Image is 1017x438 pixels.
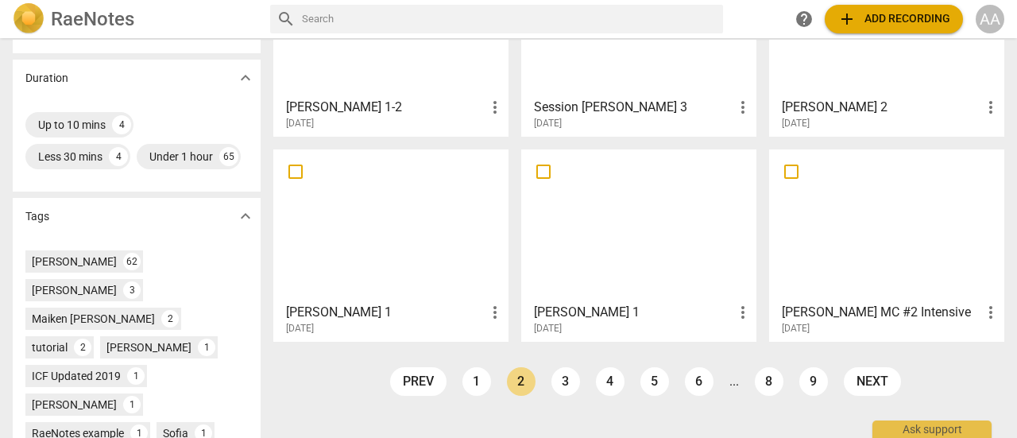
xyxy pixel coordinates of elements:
span: [DATE] [286,322,314,335]
h3: Tracy-Angelica 1 [534,303,733,322]
a: Page 9 [799,367,828,396]
div: Under 1 hour [149,149,213,165]
div: 62 [123,253,141,270]
div: 1 [123,396,141,413]
a: [PERSON_NAME] 1[DATE] [279,155,503,335]
div: 65 [219,147,238,166]
div: Less 30 mins [38,149,102,165]
span: more_vert [485,98,505,117]
span: help [795,10,814,29]
div: 1 [198,339,215,356]
span: expand_more [236,207,255,226]
a: Page 5 [640,367,669,396]
li: ... [729,374,739,389]
div: tutorial [32,339,68,355]
a: [PERSON_NAME] MC #2 Intensive[DATE] [775,155,999,335]
div: Up to 10 mins [38,117,106,133]
span: search [276,10,296,29]
h2: RaeNotes [51,8,134,30]
img: Logo [13,3,44,35]
a: Page 2 is your current page [507,367,536,396]
p: Duration [25,70,68,87]
span: [DATE] [534,322,562,335]
a: Page 6 [685,367,713,396]
span: [DATE] [534,117,562,130]
button: Upload [825,5,963,33]
a: LogoRaeNotes [13,3,257,35]
a: Page 4 [596,367,625,396]
div: Ask support [872,421,992,438]
span: add [837,10,857,29]
h3: Victor-Angelica 2 [782,98,981,117]
span: [DATE] [286,117,314,130]
div: 4 [109,147,128,166]
button: Show more [234,66,257,90]
a: [PERSON_NAME] 1[DATE] [527,155,751,335]
span: Add recording [837,10,950,29]
span: [DATE] [782,117,810,130]
a: Page 3 [551,367,580,396]
h3: Angelica MCC MC #2 Intensive [782,303,981,322]
span: [DATE] [782,322,810,335]
span: more_vert [981,303,1000,322]
div: Maiken [PERSON_NAME] [32,311,155,327]
div: 3 [123,281,141,299]
button: Show more [234,204,257,228]
h3: Session Victor 3 [534,98,733,117]
p: Tags [25,208,49,225]
span: more_vert [981,98,1000,117]
div: [PERSON_NAME] [32,397,117,413]
span: more_vert [733,303,752,322]
div: 2 [161,310,179,328]
button: AA [976,5,1004,33]
a: Page 1 [462,367,491,396]
div: [PERSON_NAME] [32,282,117,298]
div: 4 [112,115,131,134]
div: [PERSON_NAME] [106,339,191,355]
div: 1 [127,367,145,385]
div: 2 [74,339,91,356]
a: Help [790,5,818,33]
input: Search [302,6,717,32]
h3: Carsten 1-2 [286,98,485,117]
a: next [844,367,901,396]
div: [PERSON_NAME] [32,254,117,269]
a: prev [390,367,447,396]
h3: Victor-Angelica 1 [286,303,485,322]
span: more_vert [485,303,505,322]
span: expand_more [236,68,255,87]
div: ICF Updated 2019 [32,368,121,384]
a: Page 8 [755,367,783,396]
span: more_vert [733,98,752,117]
